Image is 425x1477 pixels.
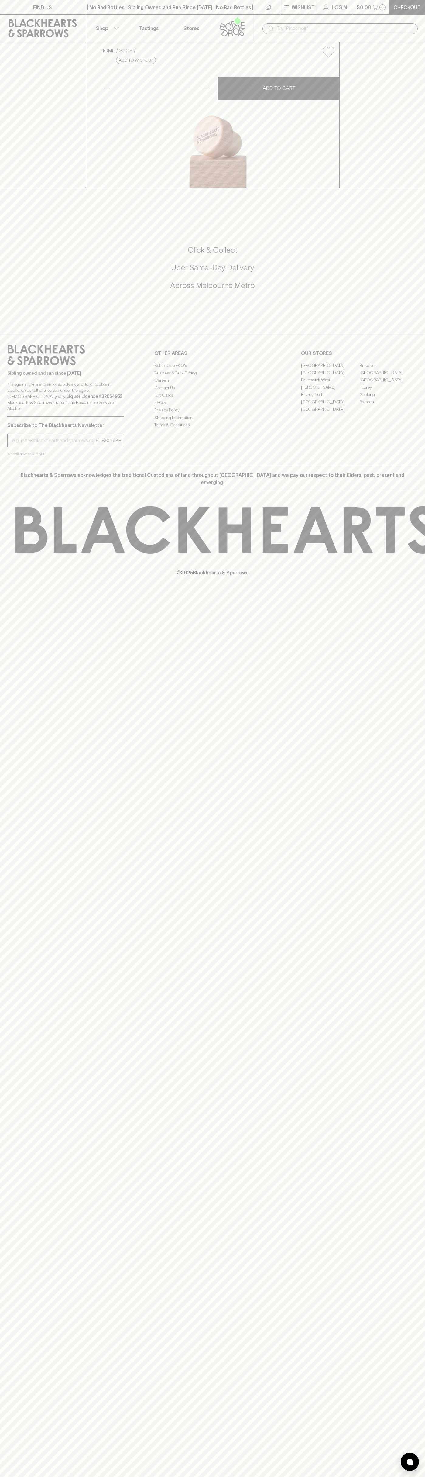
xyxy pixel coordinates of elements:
a: Brunswick West [301,376,359,384]
p: Blackhearts & Sparrows acknowledges the traditional Custodians of land throughout [GEOGRAPHIC_DAT... [12,471,413,486]
button: Add to wishlist [320,44,337,60]
button: SUBSCRIBE [93,434,124,447]
input: e.g. jane@blackheartsandsparrows.com.au [12,436,93,446]
a: Geelong [359,391,418,398]
p: OTHER AREAS [154,349,271,357]
a: Bottle Drop FAQ's [154,362,271,369]
a: Prahran [359,398,418,405]
a: [GEOGRAPHIC_DATA] [301,398,359,405]
p: We will never spam you [7,451,124,457]
button: Shop [85,15,128,42]
p: $0.00 [357,4,371,11]
p: 0 [381,5,384,9]
button: ADD TO CART [218,77,340,100]
p: Login [332,4,347,11]
a: Braddon [359,362,418,369]
a: SHOP [119,48,132,53]
h5: Across Melbourne Metro [7,281,418,291]
img: 34256.png [96,62,339,188]
a: Contact Us [154,384,271,391]
img: bubble-icon [407,1459,413,1465]
h5: Uber Same-Day Delivery [7,263,418,273]
p: FIND US [33,4,52,11]
strong: Liquor License #32064953 [67,394,122,399]
a: Privacy Policy [154,407,271,414]
a: [GEOGRAPHIC_DATA] [301,369,359,376]
p: It is against the law to sell or supply alcohol to, or to obtain alcohol on behalf of a person un... [7,381,124,411]
p: Tastings [139,25,159,32]
a: Business & Bulk Gifting [154,369,271,377]
a: [GEOGRAPHIC_DATA] [301,405,359,413]
h5: Click & Collect [7,245,418,255]
p: Sibling owned and run since [DATE] [7,370,124,376]
a: FAQ's [154,399,271,406]
a: Gift Cards [154,392,271,399]
a: [GEOGRAPHIC_DATA] [359,376,418,384]
a: [PERSON_NAME] [301,384,359,391]
p: OUR STORES [301,349,418,357]
a: Terms & Conditions [154,422,271,429]
button: Add to wishlist [116,57,156,64]
a: [GEOGRAPHIC_DATA] [359,369,418,376]
a: [GEOGRAPHIC_DATA] [301,362,359,369]
input: Try "Pinot noir" [277,24,413,33]
p: Subscribe to The Blackhearts Newsletter [7,422,124,429]
p: ADD TO CART [263,84,295,92]
a: HOME [101,48,115,53]
p: SUBSCRIBE [96,437,121,444]
p: Stores [183,25,199,32]
a: Careers [154,377,271,384]
p: Shop [96,25,108,32]
a: Tastings [128,15,170,42]
div: Call to action block [7,221,418,322]
a: Stores [170,15,213,42]
p: Checkout [393,4,421,11]
a: Fitzroy [359,384,418,391]
a: Fitzroy North [301,391,359,398]
a: Shipping Information [154,414,271,421]
p: Wishlist [292,4,315,11]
